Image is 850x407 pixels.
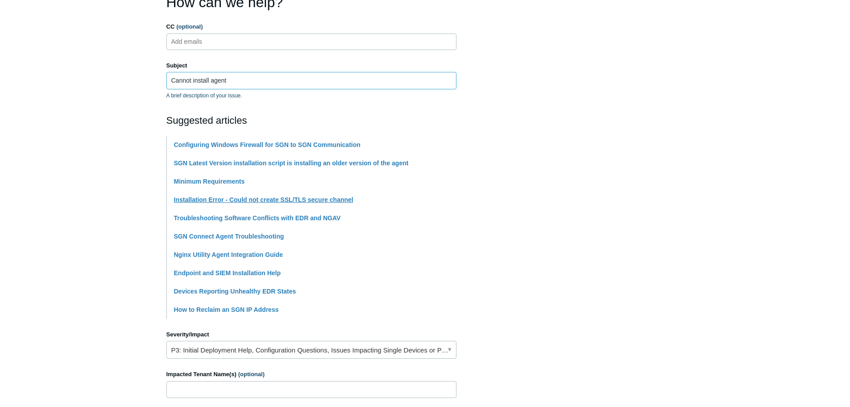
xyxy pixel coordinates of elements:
label: CC [166,22,456,31]
a: Installation Error - Could not create SSL/TLS secure channel [174,196,353,203]
span: (optional) [176,23,203,30]
label: Subject [166,61,456,70]
a: Minimum Requirements [174,178,245,185]
a: Troubleshooting Software Conflicts with EDR and NGAV [174,214,341,222]
a: Endpoint and SIEM Installation Help [174,269,281,277]
a: How to Reclaim an SGN IP Address [174,306,279,313]
a: P3: Initial Deployment Help, Configuration Questions, Issues Impacting Single Devices or Past Out... [166,341,456,359]
span: (optional) [238,371,265,378]
a: SGN Connect Agent Troubleshooting [174,233,284,240]
label: Impacted Tenant Name(s) [166,370,456,379]
a: SGN Latest Version installation script is installing an older version of the agent [174,159,409,167]
a: Devices Reporting Unhealthy EDR States [174,288,296,295]
h2: Suggested articles [166,113,456,128]
a: Nginx Utility Agent Integration Guide [174,251,283,258]
input: Add emails [168,35,221,48]
label: Severity/Impact [166,330,456,339]
p: A brief description of your issue. [166,92,456,100]
a: Configuring Windows Firewall for SGN to SGN Communication [174,141,361,148]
